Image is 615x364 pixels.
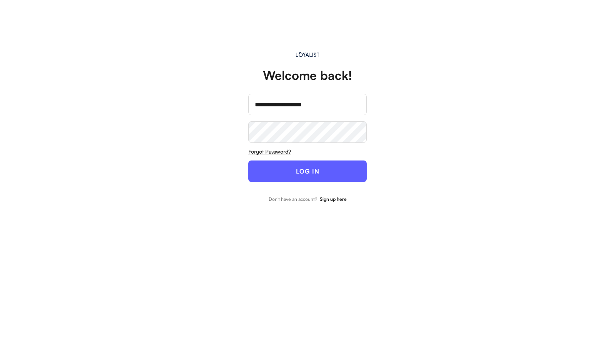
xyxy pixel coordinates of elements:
[263,69,352,81] div: Welcome back!
[248,148,291,155] u: Forgot Password?
[248,160,367,182] button: LOG IN
[269,197,317,202] div: Don't have an account?
[294,51,321,57] img: Main.svg
[320,196,347,202] strong: Sign up here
